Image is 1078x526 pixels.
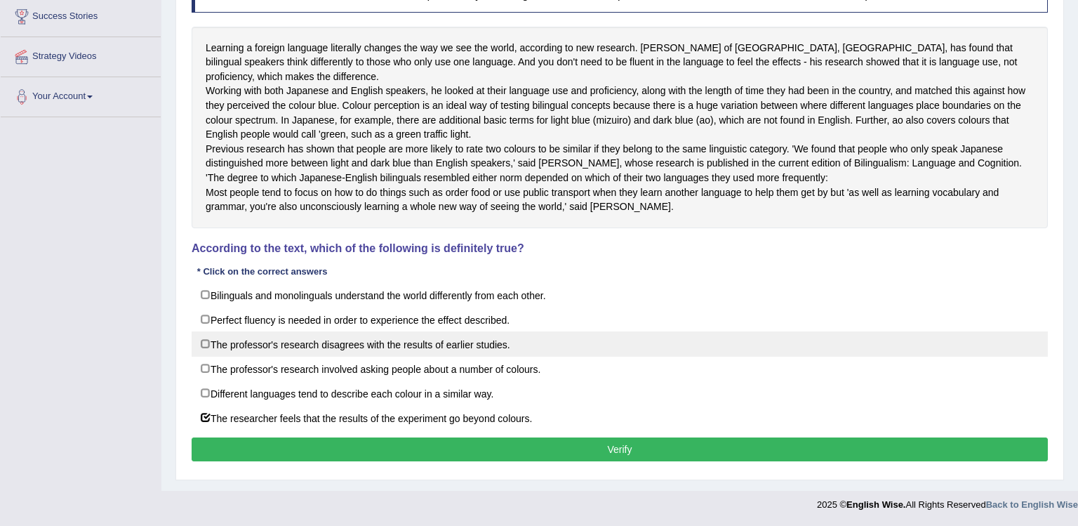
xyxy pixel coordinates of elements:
strong: English Wise. [846,499,905,510]
div: Learning a foreign language literally changes the way we see the world, according to new research... [192,27,1048,228]
a: Back to English Wise [986,499,1078,510]
a: Your Account [1,77,161,112]
label: The professor's research disagrees with the results of earlier studies. [192,331,1048,357]
a: Strategy Videos [1,37,161,72]
button: Verify [192,438,1048,461]
label: The professor's research involved asking people about a number of colours. [192,356,1048,381]
h4: According to the text, which of the following is definitely true? [192,242,1048,255]
label: Different languages tend to describe each colour in a similar way. [192,381,1048,406]
div: 2025 © All Rights Reserved [817,491,1078,511]
label: Perfect fluency is needed in order to experience the effect described. [192,307,1048,332]
div: * Click on the correct answers [192,265,333,278]
label: The researcher feels that the results of the experiment go beyond colours. [192,405,1048,430]
label: Bilinguals and monolinguals understand the world differently from each other. [192,282,1048,308]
